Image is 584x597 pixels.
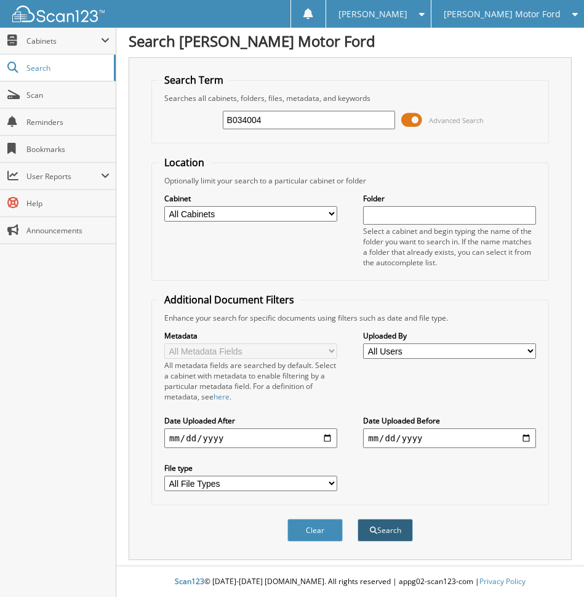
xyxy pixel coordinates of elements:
label: Date Uploaded After [164,415,337,426]
a: Privacy Policy [479,576,526,587]
label: Metadata [164,331,337,341]
span: User Reports [26,171,101,182]
span: Scan123 [175,576,204,587]
h1: Search [PERSON_NAME] Motor Ford [129,31,572,51]
label: Folder [363,193,536,204]
div: Searches all cabinets, folders, files, metadata, and keywords [158,93,542,103]
span: Advanced Search [429,116,484,125]
div: Optionally limit your search to a particular cabinet or folder [158,175,542,186]
img: scan123-logo-white.svg [12,6,105,22]
legend: Additional Document Filters [158,293,300,307]
span: [PERSON_NAME] Motor Ford [444,10,561,18]
span: Reminders [26,117,110,127]
div: Enhance your search for specific documents using filters such as date and file type. [158,313,542,323]
div: All metadata fields are searched by default. Select a cabinet with metadata to enable filtering b... [164,360,337,402]
span: Cabinets [26,36,101,46]
iframe: Chat Widget [522,538,584,597]
span: Search [26,63,108,73]
input: start [164,428,337,448]
span: Scan [26,90,110,100]
span: Announcements [26,225,110,236]
button: Search [358,519,413,542]
a: here [214,391,230,402]
label: File type [164,463,337,473]
span: Bookmarks [26,144,110,154]
button: Clear [287,519,343,542]
label: Uploaded By [363,331,536,341]
label: Date Uploaded Before [363,415,536,426]
span: Help [26,198,110,209]
legend: Location [158,156,210,169]
div: © [DATE]-[DATE] [DOMAIN_NAME]. All rights reserved | appg02-scan123-com | [116,567,584,597]
input: end [363,428,536,448]
label: Cabinet [164,193,337,204]
span: [PERSON_NAME] [338,10,407,18]
div: Select a cabinet and begin typing the name of the folder you want to search in. If the name match... [363,226,536,268]
legend: Search Term [158,73,230,87]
